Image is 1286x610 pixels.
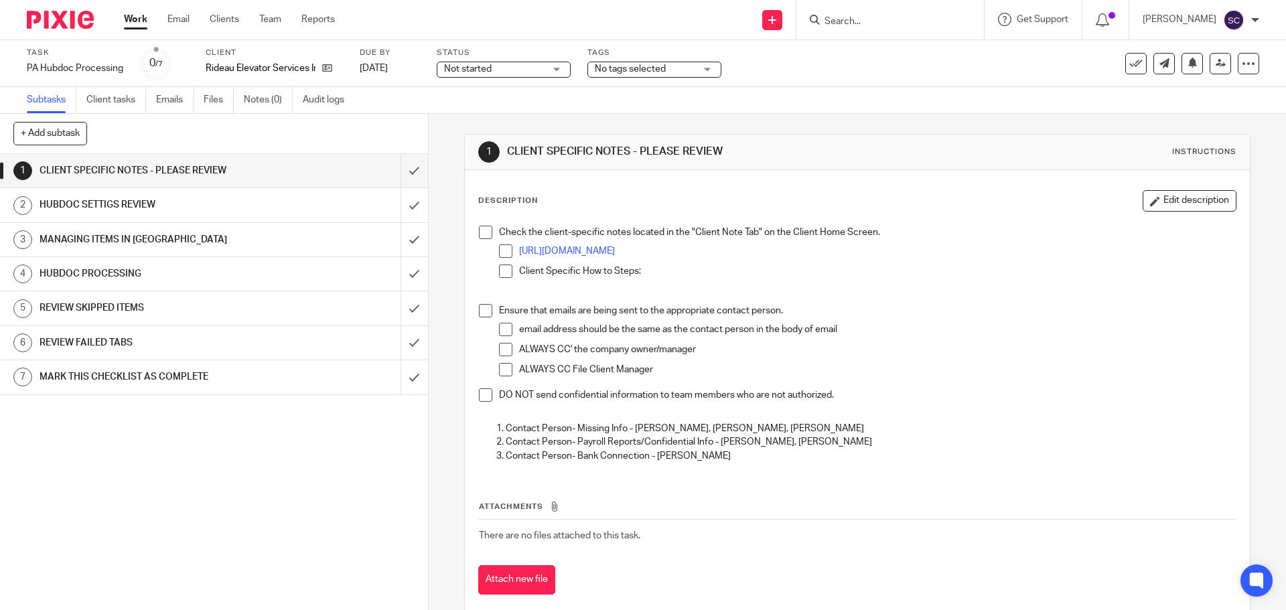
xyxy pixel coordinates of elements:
p: Description [478,196,538,206]
span: Not started [444,64,492,74]
div: 1 [478,141,500,163]
button: Attach new file [478,565,555,595]
button: Edit description [1143,190,1236,212]
p: Rideau Elevator Services Inc. [206,62,315,75]
p: [PERSON_NAME] [1143,13,1216,26]
p: ALWAYS CC' the company owner/manager [519,343,1235,356]
h1: REVIEW FAILED TABS [40,333,271,353]
div: 1 [13,161,32,180]
div: 7 [13,368,32,386]
a: Subtasks [27,87,76,113]
p: Contact Person- Missing Info - [PERSON_NAME], [PERSON_NAME], [PERSON_NAME] [506,422,1235,435]
a: Files [204,87,234,113]
a: Audit logs [303,87,354,113]
p: DO NOT send confidential information to team members who are not authorized. [499,388,1235,402]
div: 4 [13,264,32,283]
h1: CLIENT SPECIFIC NOTES - PLEASE REVIEW [507,145,886,159]
button: + Add subtask [13,122,87,145]
a: Email [167,13,190,26]
div: 0 [149,56,163,71]
a: Clients [210,13,239,26]
span: Attachments [479,503,543,510]
a: Team [259,13,281,26]
span: [DATE] [360,64,388,73]
label: Tags [587,48,721,58]
div: PA Hubdoc Processing [27,62,123,75]
div: 3 [13,230,32,249]
p: Contact Person- Bank Connection - [PERSON_NAME] [506,449,1235,463]
p: ALWAYS CC File Client Manager [519,363,1235,376]
div: 6 [13,333,32,352]
span: Get Support [1017,15,1068,24]
p: email address should be the same as the contact person in the body of email [519,323,1235,336]
input: Search [823,16,944,28]
img: Pixie [27,11,94,29]
a: Reports [301,13,335,26]
label: Due by [360,48,420,58]
h1: REVIEW SKIPPED ITEMS [40,298,271,318]
p: Client Specific How to Steps: [519,264,1235,278]
p: Contact Person- Payroll Reports/Confidential Info - [PERSON_NAME], [PERSON_NAME] [506,435,1235,449]
h1: MANAGING ITEMS IN [GEOGRAPHIC_DATA] [40,230,271,250]
a: Work [124,13,147,26]
a: Client tasks [86,87,146,113]
span: There are no files attached to this task. [479,531,640,540]
label: Client [206,48,343,58]
label: Task [27,48,123,58]
img: svg%3E [1223,9,1244,31]
p: Ensure that emails are being sent to the appropriate contact person. [499,304,1235,317]
a: [URL][DOMAIN_NAME] [519,246,615,256]
a: Notes (0) [244,87,293,113]
div: 2 [13,196,32,215]
div: 5 [13,299,32,318]
p: Check the client-specific notes located in the "Client Note Tab" on the Client Home Screen. [499,226,1235,239]
div: Instructions [1172,147,1236,157]
h1: CLIENT SPECIFIC NOTES - PLEASE REVIEW [40,161,271,181]
h1: HUBDOC PROCESSING [40,264,271,284]
span: No tags selected [595,64,666,74]
a: Emails [156,87,194,113]
label: Status [437,48,571,58]
h1: HUBDOC SETTIGS REVIEW [40,195,271,215]
h1: MARK THIS CHECKLIST AS COMPLETE [40,367,271,387]
small: /7 [155,60,163,68]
